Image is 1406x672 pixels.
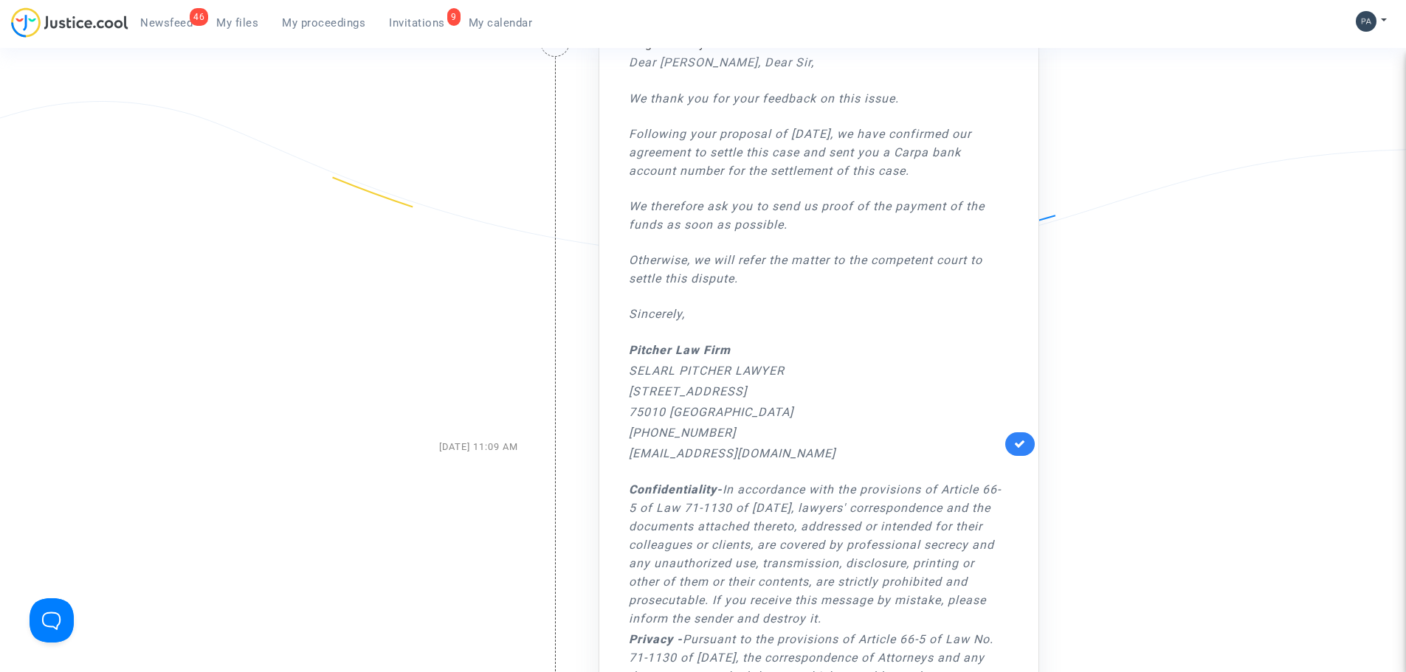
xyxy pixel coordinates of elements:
span: Invitations [389,16,445,30]
div: 46 [190,8,208,26]
a: 9Invitations [377,12,457,34]
img: jc-logo.svg [11,7,128,38]
a: 46Newsfeed [128,12,204,34]
p: SELARL PITCHER LAWYER [629,361,1002,380]
p: [STREET_ADDRESS] [629,382,1002,401]
span: My calendar [469,16,533,30]
a: My files [204,12,270,34]
div: 9 [447,8,461,26]
p: Sincerely, [629,305,1002,323]
iframe: Help Scout Beacon - Open [30,598,74,642]
strong: Privacy - [629,632,683,646]
p: [PHONE_NUMBER] [629,423,1002,442]
p: We thank you for your feedback on this issue. [629,89,1002,108]
p: Dear [PERSON_NAME], Dear Sir, [629,53,1002,72]
img: 49fbddfcd65be7d4a0c17a29ad6517ab [1356,11,1376,32]
a: My calendar [457,12,545,34]
strong: Confidentiality- [629,482,723,496]
p: Following your proposal of [DATE], we have confirmed our agreement to settle this case and sent y... [629,125,1002,180]
span: My files [216,16,258,30]
a: My proceedings [270,12,377,34]
span: Newsfeed [140,16,193,30]
span: My proceedings [282,16,365,30]
p: Otherwise, we will refer the matter to the competent court to settle this dispute. [629,251,1002,288]
a: [EMAIL_ADDRESS][DOMAIN_NAME] [629,446,835,460]
strong: Pitcher Law Firm [629,343,731,357]
i: In accordance with the provisions of Article 66-5 of Law 71-1130 of [DATE], lawyers' corresponden... [629,482,1001,626]
p: We therefore ask you to send us proof of the payment of the funds as soon as possible. [629,197,1002,234]
p: 75010 [GEOGRAPHIC_DATA] [629,403,1002,421]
